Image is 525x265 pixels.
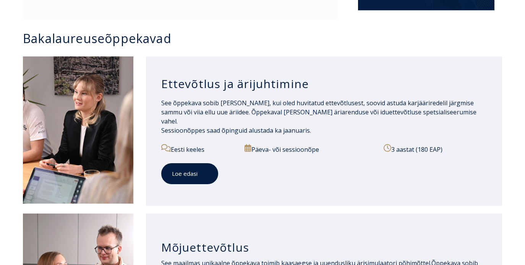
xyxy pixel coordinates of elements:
p: 3 aastat (180 EAP) [384,144,487,154]
a: Loe edasi [161,163,218,184]
h3: Bakalaureuseõppekavad [23,32,510,45]
span: See õppekava sobib [PERSON_NAME], kui oled huvitatud ettevõtlusest, soovid astuda karjääriredelil... [161,99,476,135]
p: Päeva- või sessioonõpe [245,144,375,154]
h3: Mõjuettevõtlus [161,240,487,255]
h3: Ettevõtlus ja ärijuhtimine [161,77,487,91]
p: Eesti keeles [161,144,237,154]
img: Ettevõtlus ja ärijuhtimine [23,56,133,204]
